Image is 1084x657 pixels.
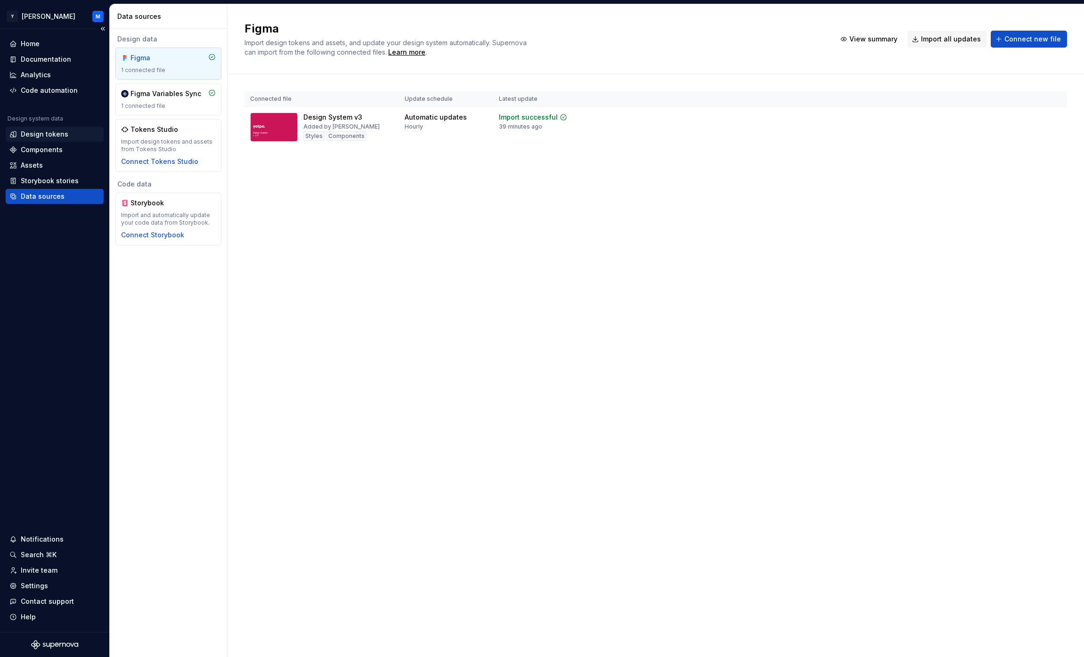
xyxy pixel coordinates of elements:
a: Code automation [6,83,104,98]
a: Data sources [6,189,104,204]
span: Import all updates [921,34,981,44]
span: View summary [849,34,897,44]
a: Assets [6,158,104,173]
button: Connect Storybook [121,230,184,240]
a: Learn more [388,48,425,57]
button: Y[PERSON_NAME]M [2,6,107,26]
div: Documentation [21,55,71,64]
th: Update schedule [399,91,493,107]
div: Data sources [117,12,223,21]
button: Search ⌘K [6,547,104,562]
button: Collapse sidebar [96,22,109,35]
button: View summary [836,31,904,48]
span: Import design tokens and assets, and update your design system automatically. Supernova can impor... [245,39,529,56]
div: Automatic updates [405,113,467,122]
th: Connected file [245,91,399,107]
div: Components [326,131,367,141]
a: Settings [6,578,104,593]
div: Contact support [21,597,74,606]
div: Design System v3 [303,113,362,122]
div: Y [7,11,18,22]
div: Design tokens [21,130,68,139]
a: Tokens StudioImport design tokens and assets from Tokens StudioConnect Tokens Studio [115,119,221,172]
a: Documentation [6,52,104,67]
a: Components [6,142,104,157]
span: . [387,49,427,56]
button: Contact support [6,594,104,609]
a: Figma Variables Sync1 connected file [115,83,221,115]
div: Import and automatically update your code data from Storybook. [121,211,216,227]
th: Latest update [493,91,591,107]
div: M [96,13,100,20]
div: Assets [21,161,43,170]
a: StorybookImport and automatically update your code data from Storybook.Connect Storybook [115,193,221,245]
a: Figma1 connected file [115,48,221,80]
div: Components [21,145,63,154]
div: Help [21,612,36,622]
div: Storybook stories [21,176,79,186]
div: Invite team [21,566,57,575]
div: Hourly [405,123,423,130]
div: Data sources [21,192,65,201]
div: Search ⌘K [21,550,57,560]
div: Home [21,39,40,49]
h2: Figma [245,21,824,36]
div: 1 connected file [121,102,216,110]
a: Invite team [6,563,104,578]
a: Home [6,36,104,51]
button: Help [6,609,104,625]
div: [PERSON_NAME] [22,12,75,21]
button: Connect new file [991,31,1067,48]
span: Connect new file [1004,34,1061,44]
div: Added by [PERSON_NAME] [303,123,380,130]
div: Figma [130,53,176,63]
button: Notifications [6,532,104,547]
div: Import successful [499,113,558,122]
div: Figma Variables Sync [130,89,201,98]
button: Connect Tokens Studio [121,157,198,166]
div: Styles [303,131,325,141]
div: Storybook [130,198,176,208]
button: Import all updates [907,31,987,48]
div: Import design tokens and assets from Tokens Studio [121,138,216,153]
div: 39 minutes ago [499,123,542,130]
div: Notifications [21,535,64,544]
div: Settings [21,581,48,591]
div: Analytics [21,70,51,80]
div: Code data [115,179,221,189]
a: Storybook stories [6,173,104,188]
svg: Supernova Logo [31,640,78,649]
a: Design tokens [6,127,104,142]
div: Tokens Studio [130,125,178,134]
div: Design system data [8,115,63,122]
div: 1 connected file [121,66,216,74]
div: Design data [115,34,221,44]
div: Code automation [21,86,78,95]
a: Analytics [6,67,104,82]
